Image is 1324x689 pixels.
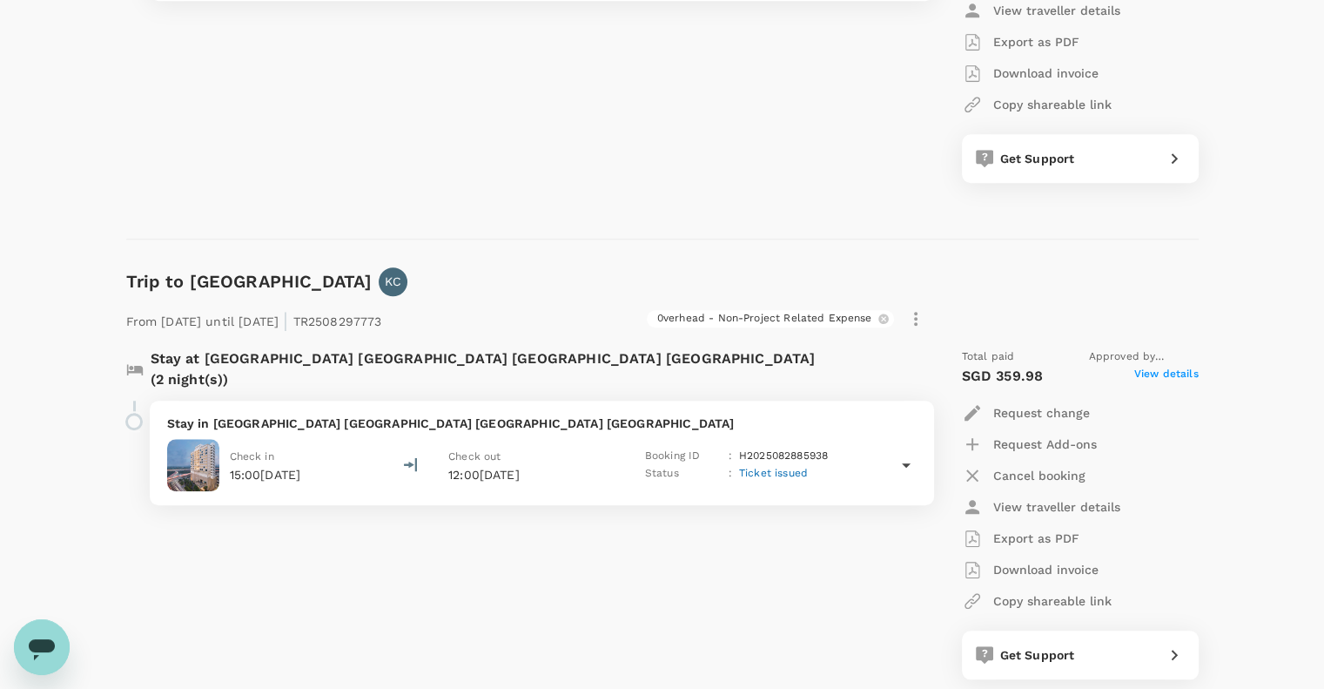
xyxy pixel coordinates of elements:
span: Check out [448,450,501,463]
img: Crowne Plaza New Delhi Mayur Vihar Noida [167,439,219,491]
p: Booking ID [645,448,722,465]
span: Check in [230,450,274,463]
p: 12:00[DATE] [448,466,614,483]
button: Request change [962,397,1090,429]
p: View traveller details [993,498,1120,516]
p: Download invoice [993,561,1099,578]
p: Download invoice [993,64,1099,82]
p: Request change [993,404,1090,422]
p: Copy shareable link [993,592,1112,610]
span: Get Support [1000,152,1075,165]
button: Copy shareable link [962,89,1112,120]
button: Copy shareable link [962,585,1112,617]
p: : [729,465,732,483]
button: Download invoice [962,57,1099,89]
span: Approved by [1089,348,1199,366]
p: Export as PDF [993,33,1079,51]
p: View traveller details [993,2,1120,19]
p: Request Add-ons [993,436,1097,453]
p: Status [645,465,722,483]
p: From [DATE] until [DATE] TR2508297773 [126,303,382,334]
p: Cancel booking [993,467,1085,484]
button: Cancel booking [962,460,1085,491]
p: H2025082885938 [739,448,828,465]
p: Stay at [GEOGRAPHIC_DATA] [GEOGRAPHIC_DATA] [GEOGRAPHIC_DATA] [GEOGRAPHIC_DATA] (2 night(s)) [151,348,818,390]
h6: Trip to [GEOGRAPHIC_DATA] [126,267,373,295]
div: 0verhead - Non-Project Related Expense [647,310,894,328]
p: Export as PDF [993,530,1079,547]
p: KC [385,273,401,290]
span: Ticket issued [739,467,808,479]
button: View traveller details [962,491,1120,523]
iframe: Button to launch messaging window [14,619,70,675]
span: 0verhead - Non-Project Related Expense [647,311,883,326]
button: Download invoice [962,554,1099,585]
span: View details [1134,366,1199,387]
p: 15:00[DATE] [230,466,301,483]
span: Total paid [962,348,1015,366]
p: SGD 359.98 [962,366,1044,387]
button: Export as PDF [962,26,1079,57]
p: Copy shareable link [993,96,1112,113]
span: Get Support [1000,648,1075,662]
p: : [729,448,732,465]
p: Stay in [GEOGRAPHIC_DATA] [GEOGRAPHIC_DATA] [GEOGRAPHIC_DATA] [GEOGRAPHIC_DATA] [167,415,917,432]
button: Request Add-ons [962,429,1097,460]
span: | [283,308,288,333]
button: Export as PDF [962,523,1079,554]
